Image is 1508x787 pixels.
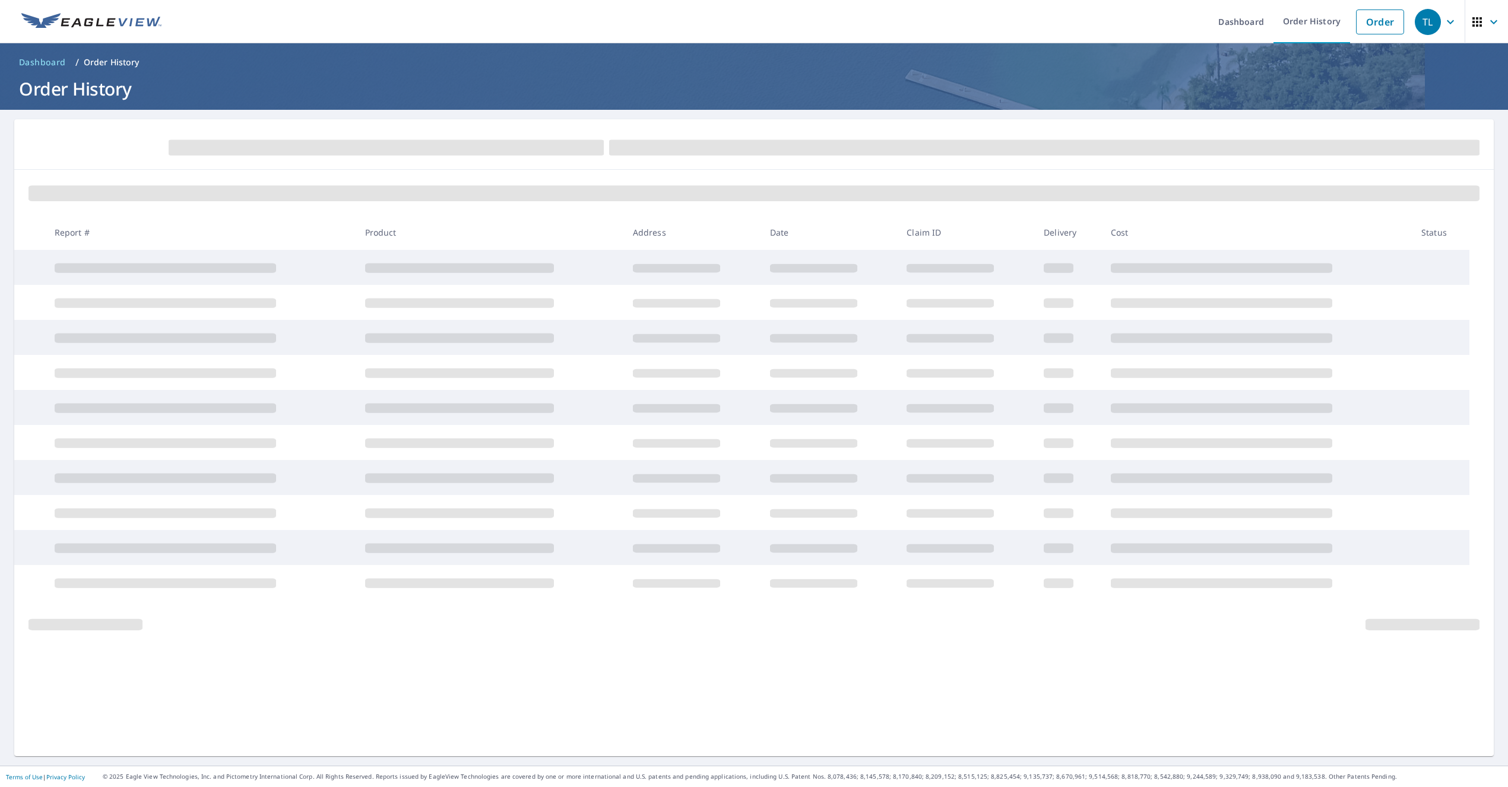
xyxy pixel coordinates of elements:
[45,215,356,250] th: Report #
[1101,215,1412,250] th: Cost
[46,773,85,781] a: Privacy Policy
[761,215,898,250] th: Date
[623,215,761,250] th: Address
[84,56,140,68] p: Order History
[75,55,79,69] li: /
[14,53,1494,72] nav: breadcrumb
[19,56,66,68] span: Dashboard
[1412,215,1469,250] th: Status
[1415,9,1441,35] div: TL
[103,772,1502,781] p: © 2025 Eagle View Technologies, Inc. and Pictometry International Corp. All Rights Reserved. Repo...
[6,773,85,780] p: |
[21,13,161,31] img: EV Logo
[1034,215,1101,250] th: Delivery
[14,77,1494,101] h1: Order History
[14,53,71,72] a: Dashboard
[897,215,1034,250] th: Claim ID
[6,773,43,781] a: Terms of Use
[1356,9,1404,34] a: Order
[356,215,623,250] th: Product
